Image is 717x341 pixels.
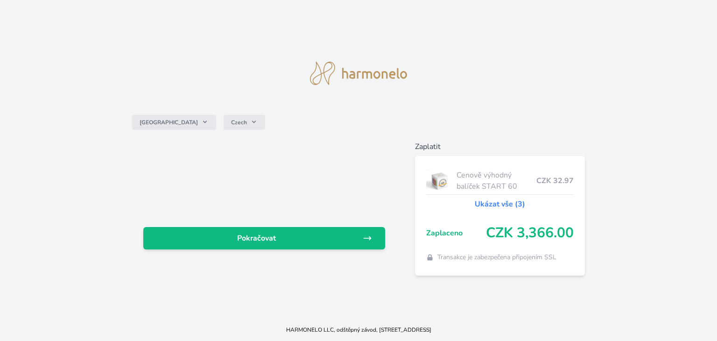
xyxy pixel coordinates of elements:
[475,199,525,210] a: Ukázat vše (3)
[132,115,216,130] button: [GEOGRAPHIC_DATA]
[231,119,247,126] span: Czech
[426,227,486,239] span: Zaplaceno
[426,169,453,192] img: start.jpg
[437,253,556,262] span: Transakce je zabezpečena připojením SSL
[140,119,198,126] span: [GEOGRAPHIC_DATA]
[310,62,407,85] img: logo.svg
[151,233,363,244] span: Pokračovat
[536,175,574,186] span: CZK 32.97
[143,227,385,249] a: Pokračovat
[415,141,585,152] h6: Zaplatit
[224,115,265,130] button: Czech
[486,225,574,242] span: CZK 3,366.00
[457,170,536,192] span: Cenově výhodný balíček START 60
